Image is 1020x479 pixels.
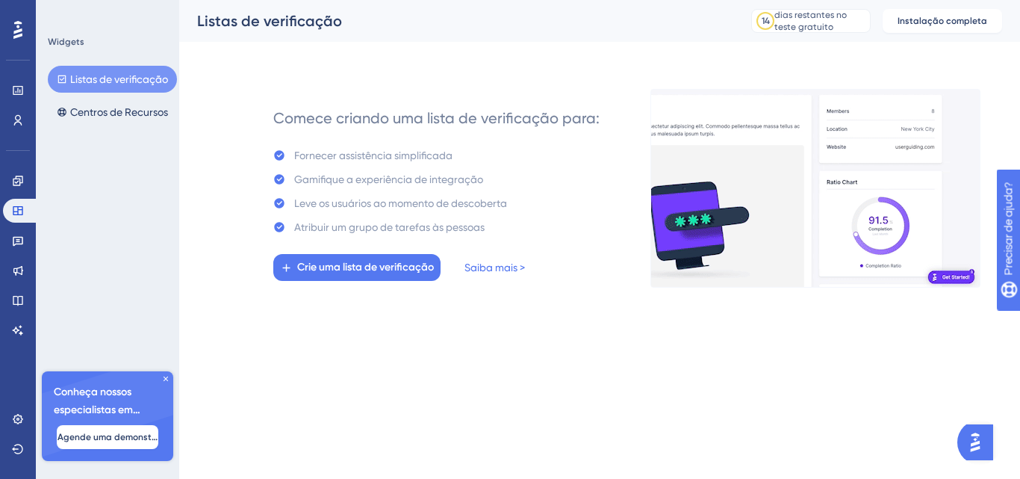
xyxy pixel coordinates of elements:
button: Listas de verificação [48,66,177,93]
font: Comece criando uma lista de verificação para: [273,109,600,127]
button: Centros de Recursos [48,99,177,126]
img: e28e67207451d1beac2d0b01ddd05b56.gif [650,89,980,288]
button: Instalação completa [883,9,1002,33]
font: Saiba mais > [464,262,525,274]
font: Agende uma demonstração [57,432,177,442]
font: Centros de Recursos [70,106,168,118]
font: Gamifique a experiência de integração [294,173,483,185]
iframe: Iniciador do Assistente de IA do UserGuiding [957,420,1002,465]
font: Conheça nossos especialistas em integração 🎧 [54,386,140,434]
font: Fornecer assistência simplificada [294,149,453,161]
button: Agende uma demonstração [57,425,158,449]
font: Instalação completa [898,16,987,26]
font: Listas de verificação [197,12,342,30]
font: Widgets [48,37,84,47]
font: 14 [762,16,770,26]
font: dias restantes no teste gratuito [774,10,847,32]
font: Crie uma lista de verificação [297,261,434,274]
font: Leve os usuários ao momento de descoberta [294,197,507,209]
a: Saiba mais > [464,259,525,276]
font: Precisar de ajuda? [35,7,128,18]
font: Atribuir um grupo de tarefas às pessoas [294,221,485,233]
button: Crie uma lista de verificação [273,254,441,281]
font: Listas de verificação [70,73,168,85]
